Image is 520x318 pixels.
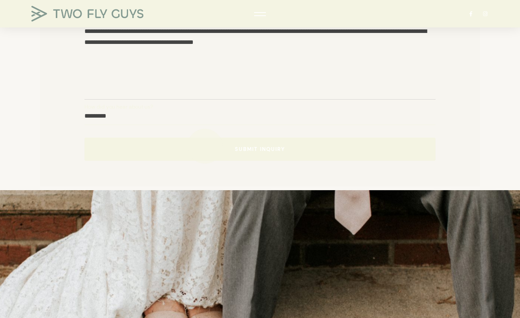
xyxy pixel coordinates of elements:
a: TWO FLY GUYS MEDIA TWO FLY GUYS MEDIA [31,6,149,22]
span: Tell us a little about your wedding! [84,18,169,27]
textarea: Tell us a little about your wedding! [84,21,435,100]
span: Submit Inquiry [235,146,285,153]
button: Submit Inquiry [84,138,435,161]
span: How did you hear about us? [84,102,153,112]
img: TWO FLY GUYS MEDIA [31,6,143,22]
input: How did you hear about us? [84,106,435,125]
